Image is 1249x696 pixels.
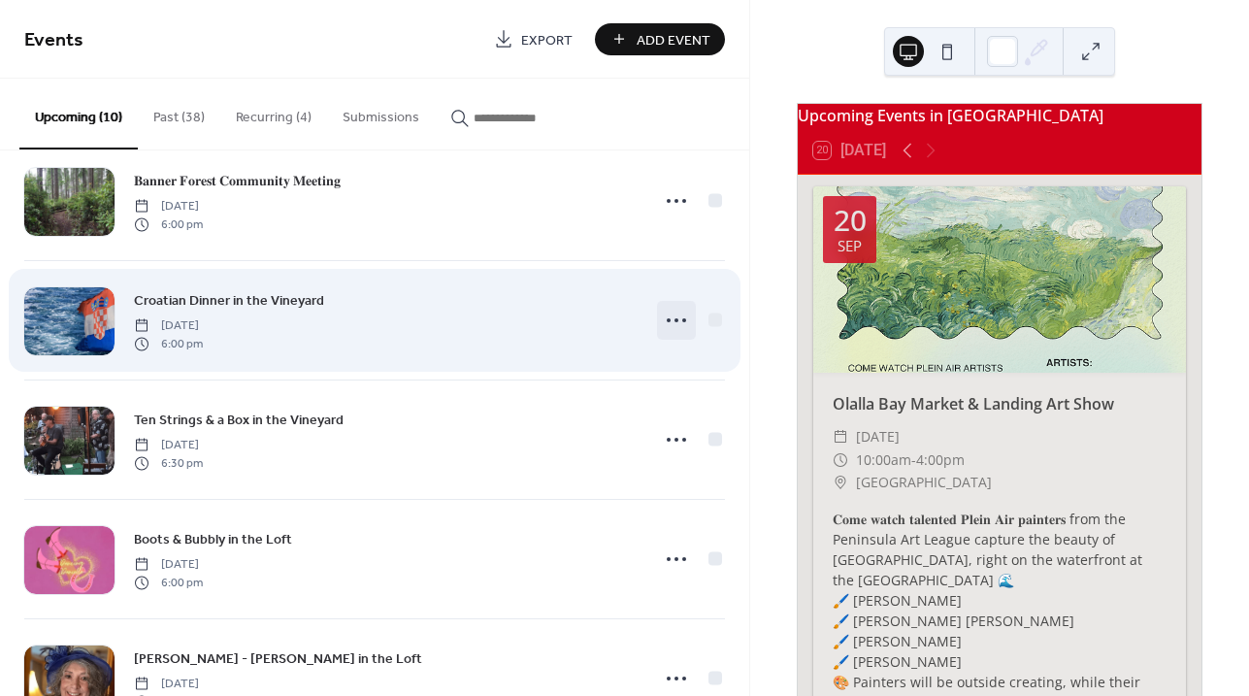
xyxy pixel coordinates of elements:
[134,170,341,192] a: 𝐁𝐚𝐧𝐧𝐞𝐫 𝐅𝐨𝐫𝐞𝐬𝐭 𝐂𝐨𝐦𝐦𝐮𝐧𝐢𝐭𝐲 𝐌𝐞𝐞𝐭𝐢𝐧𝐠
[327,79,435,148] button: Submissions
[134,530,292,550] span: Boots & Bubbly in the Loft
[833,448,848,472] div: ​
[138,79,220,148] button: Past (38)
[24,21,83,59] span: Events
[134,335,203,352] span: 6:00 pm
[134,649,422,670] span: [PERSON_NAME] - [PERSON_NAME] in the Loft
[856,425,900,448] span: [DATE]
[134,676,203,693] span: [DATE]
[134,317,203,335] span: [DATE]
[134,574,203,591] span: 6:00 pm
[834,206,867,235] div: 20
[595,23,725,55] button: Add Event
[134,647,422,670] a: [PERSON_NAME] - [PERSON_NAME] in the Loft
[856,471,992,494] span: [GEOGRAPHIC_DATA]
[911,448,916,472] span: -
[134,437,203,454] span: [DATE]
[838,239,862,253] div: Sep
[798,104,1201,127] div: Upcoming Events in [GEOGRAPHIC_DATA]
[813,392,1186,415] div: Olalla Bay Market & Landing Art Show
[134,172,341,192] span: 𝐁𝐚𝐧𝐧𝐞𝐫 𝐅𝐨𝐫𝐞𝐬𝐭 𝐂𝐨𝐦𝐦𝐮𝐧𝐢𝐭𝐲 𝐌𝐞𝐞𝐭𝐢𝐧𝐠
[134,198,203,215] span: [DATE]
[134,409,344,431] a: Ten Strings & a Box in the Vineyard
[134,411,344,431] span: Ten Strings & a Box in the Vineyard
[134,454,203,472] span: 6:30 pm
[134,215,203,233] span: 6:00 pm
[833,471,848,494] div: ​
[833,425,848,448] div: ​
[521,30,573,50] span: Export
[19,79,138,149] button: Upcoming (10)
[220,79,327,148] button: Recurring (4)
[134,291,324,312] span: Croatian Dinner in the Vineyard
[134,528,292,550] a: Boots & Bubbly in the Loft
[916,448,965,472] span: 4:00pm
[134,556,203,574] span: [DATE]
[134,289,324,312] a: Croatian Dinner in the Vineyard
[479,23,587,55] a: Export
[637,30,710,50] span: Add Event
[856,448,911,472] span: 10:00am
